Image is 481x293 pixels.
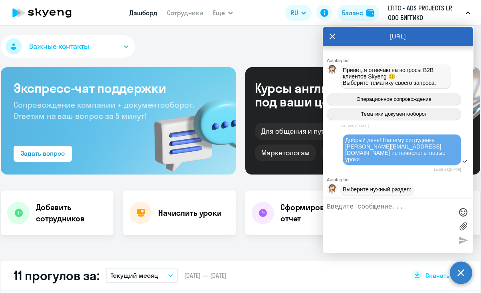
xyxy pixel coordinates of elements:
h2: 11 прогулов за: [14,267,99,283]
button: Балансbalance [337,5,379,21]
span: RU [291,8,298,18]
div: Autofaq bot [327,177,473,182]
button: Ещё [213,5,233,21]
div: IT-специалистам [321,144,390,161]
span: Сопровождение компании + документооборот. Ответим на ваш вопрос за 5 минут! [14,100,194,121]
h4: Начислить уроки [158,207,222,219]
div: Autofaq bot [327,58,473,63]
span: Ещё [213,8,225,18]
img: bot avatar [327,184,337,196]
span: Добрый день! Нашему сотруднику [PERSON_NAME][EMAIL_ADDRESS][DOMAIN_NAME] не начислены новые уроки [345,137,447,163]
button: RU [285,5,312,21]
span: Скачать отчет [425,271,467,280]
span: Важные контакты [29,41,89,52]
button: Задать вопрос [14,146,72,162]
a: Сотрудники [167,9,203,17]
button: Важные контакты [1,35,135,58]
img: balance [366,9,374,17]
time: 14:06:15[DATE] [433,167,461,172]
p: LTITC - ADS PROJECTS LP, ООО БИГГИКО [388,3,462,22]
div: Баланс [342,8,363,18]
div: Для общения и путешествий [255,123,365,140]
time: 14:05:57[DATE] [341,124,369,128]
span: Выберите нужный раздел: [343,186,411,193]
h4: Сформировать отчет [280,202,352,224]
p: Текущий месяц [111,271,158,280]
button: Тематики документооборот [327,108,461,120]
span: Привет, я отвечаю на вопросы B2B клиентов Skyeng 🙂 Выберите тематику своего запроса. [343,67,436,86]
ul: Ещё [356,26,474,69]
div: Задать вопрос [21,149,65,158]
img: bot avatar [327,65,337,76]
h4: Добавить сотрудников [36,202,107,224]
div: Курсы английского под ваши цели [255,81,392,108]
label: Лимит 10 файлов [457,220,469,232]
button: Текущий месяц [106,268,178,283]
span: [DATE] — [DATE] [184,271,227,280]
h3: Экспресс-чат поддержки [14,80,223,96]
button: LTITC - ADS PROJECTS LP, ООО БИГГИКО [384,3,474,22]
a: Дашборд [129,9,157,17]
button: Операционное сопровождение [327,93,461,105]
div: Маркетологам [255,144,316,161]
span: Тематики документооборот [361,111,427,117]
span: Операционное сопровождение [356,96,431,102]
img: bg-img [143,84,236,175]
